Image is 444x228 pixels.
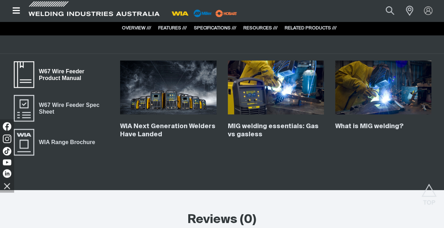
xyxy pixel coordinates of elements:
[13,61,109,89] a: W67 Wire Feeder Product Manual
[13,94,109,122] a: W67 Wire Feeder Spec Sheet
[122,26,151,30] a: OVERVIEW ///
[13,128,100,156] a: WIA Range Brochure
[213,8,239,19] img: miller
[228,61,324,114] img: MIG welding essentials: Gas vs gasless
[335,61,431,114] img: What is MIG welding?
[34,101,109,116] span: W67 Wire Feeder Spec Sheet
[369,3,402,19] input: Product name or item number...
[3,135,11,143] img: Instagram
[3,159,11,165] img: YouTube
[335,123,404,130] a: What is MIG welding?
[228,123,319,138] a: MIG welding essentials: Gas vs gasless
[213,11,239,16] a: miller
[243,26,278,30] a: RESOURCES ///
[285,26,337,30] a: RELATED PRODUCTS ///
[34,138,100,147] span: WIA Range Brochure
[125,212,319,228] h2: Reviews (0)
[34,67,109,83] span: W67 Wire Feeder Product Manual
[421,184,437,200] button: Scroll to top
[3,147,11,155] img: TikTok
[378,3,402,19] button: Search products
[3,169,11,178] img: LinkedIn
[3,122,11,131] img: Facebook
[120,61,216,114] img: WIA Next Generation Welders Have Landed
[120,123,215,138] a: WIA Next Generation Welders Have Landed
[194,26,236,30] a: SPECIFICATIONS ///
[1,180,13,192] img: hide socials
[158,26,187,30] a: FEATURES ///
